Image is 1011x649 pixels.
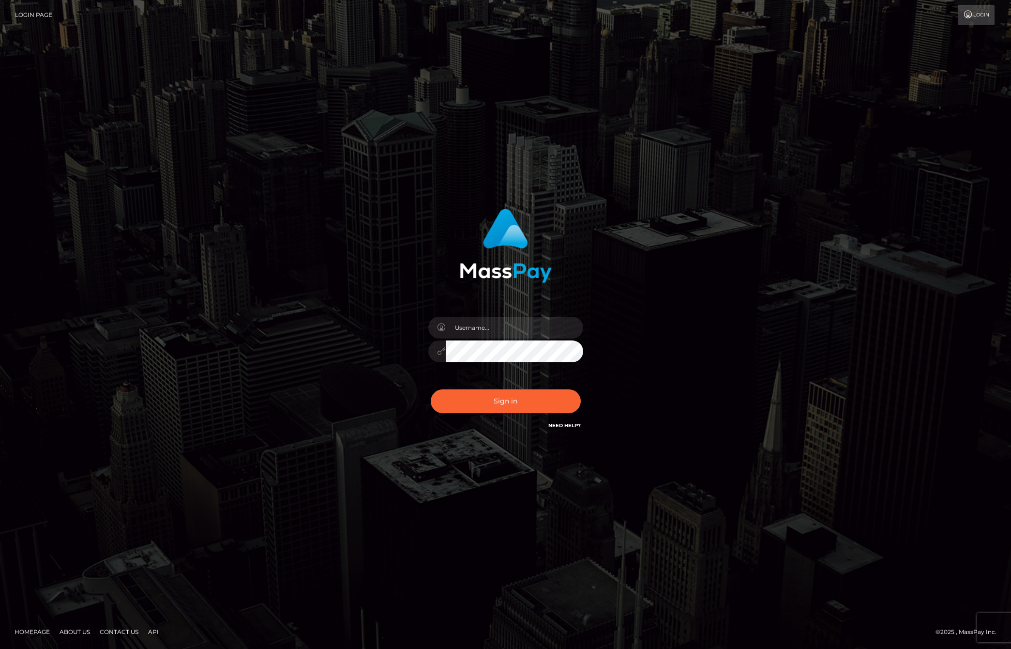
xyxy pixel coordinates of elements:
[431,389,581,413] button: Sign in
[11,624,54,639] a: Homepage
[460,209,552,283] img: MassPay Login
[936,627,1004,637] div: © 2025 , MassPay Inc.
[15,5,52,25] a: Login Page
[96,624,142,639] a: Contact Us
[446,317,583,339] input: Username...
[548,422,581,429] a: Need Help?
[56,624,94,639] a: About Us
[958,5,995,25] a: Login
[144,624,163,639] a: API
